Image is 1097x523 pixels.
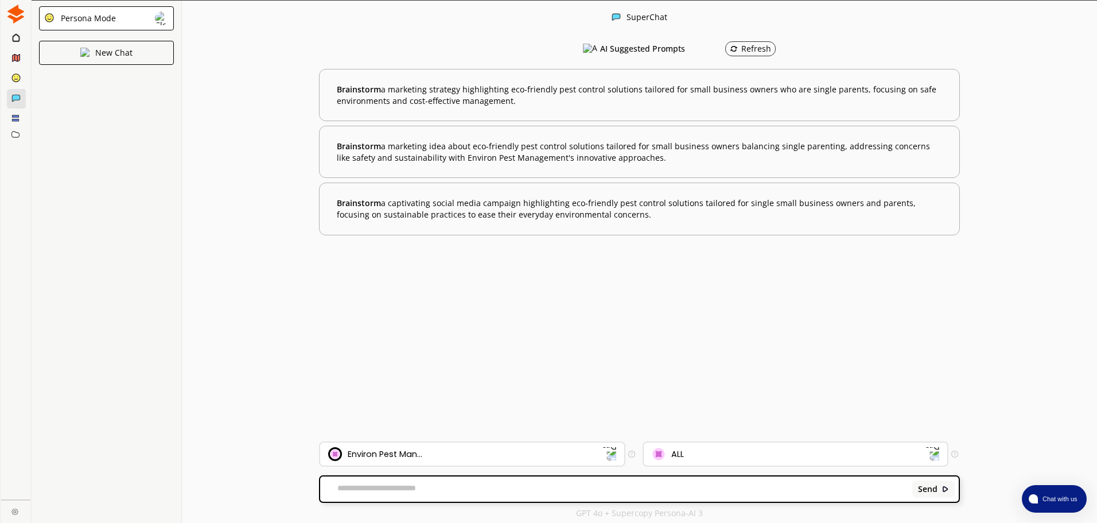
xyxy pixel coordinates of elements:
[57,14,116,23] div: Persona Mode
[1022,485,1087,513] button: atlas-launcher
[583,44,597,54] img: AI Suggested Prompts
[627,13,667,24] div: SuperChat
[925,447,940,462] img: Dropdown Icon
[1038,494,1080,503] span: Chat with us
[6,5,25,24] img: Close
[628,451,635,458] img: Tooltip Icon
[155,11,169,25] img: Close
[600,40,685,57] h3: AI Suggested Prompts
[95,48,133,57] p: New Chat
[652,447,666,461] img: Audience Icon
[337,141,942,163] b: a marketing idea about eco-friendly pest control solutions tailored for small business owners bal...
[1,500,30,520] a: Close
[671,450,684,459] div: ALL
[11,508,18,515] img: Close
[337,84,381,95] span: Brainstorm
[576,509,703,518] p: GPT 4o + Supercopy Persona-AI 3
[730,44,771,53] div: Refresh
[918,485,937,494] b: Send
[337,84,942,106] b: a marketing strategy highlighting eco-friendly pest control solutions tailored for small business...
[337,197,381,208] span: Brainstorm
[348,450,422,459] div: Environ Pest Man...
[942,485,950,493] img: Close
[337,141,381,152] span: Brainstorm
[612,13,621,22] img: Close
[730,45,738,53] img: Refresh
[337,197,942,220] b: a captivating social media campaign highlighting eco-friendly pest control solutions tailored for...
[44,13,55,23] img: Close
[601,447,616,462] img: Dropdown Icon
[328,447,342,461] img: Brand Icon
[951,451,958,458] img: Tooltip Icon
[80,48,90,57] img: Close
